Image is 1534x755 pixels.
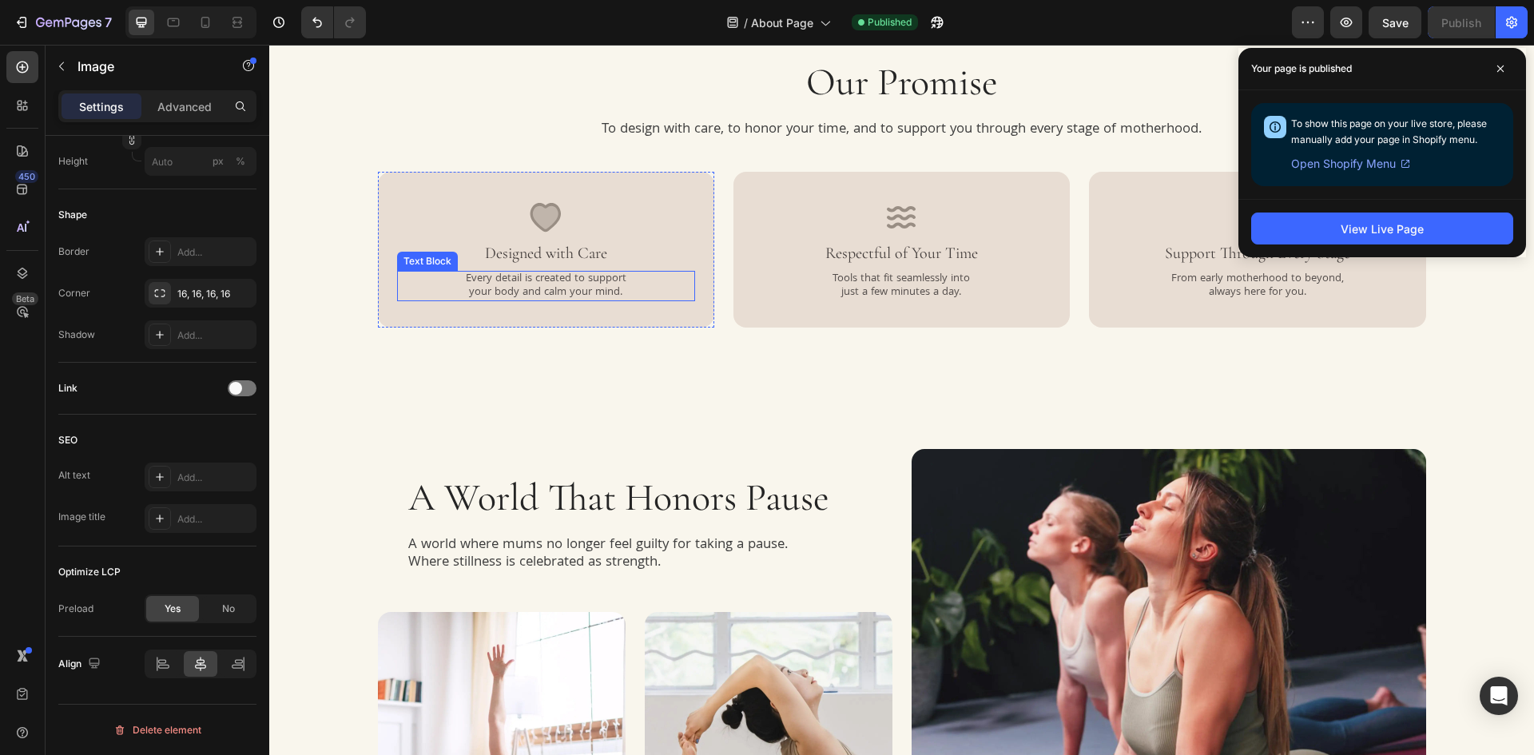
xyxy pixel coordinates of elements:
button: Publish [1428,6,1495,38]
div: Corner [58,286,90,300]
div: Delete element [113,721,201,740]
div: Shape [58,208,87,222]
p: From early motherhood to beyond, always here for you. [898,228,1079,255]
span: To show this page on your live store, please manually add your page in Shopify menu. [1291,117,1487,145]
label: Height [58,154,88,169]
h3: Support Through Every Stage [839,197,1137,220]
p: Settings [79,98,124,115]
p: Tools that fit seamlessly into just a few minutes a day. [556,228,709,255]
p: A world where mums no longer feel guilty for taking a pause. [139,492,535,510]
div: Preload [58,602,93,616]
div: Open Intercom Messenger [1480,677,1518,715]
iframe: Design area [269,45,1534,755]
button: % [209,152,228,171]
p: Image [77,57,213,76]
span: Save [1382,16,1409,30]
div: Add... [177,328,252,343]
p: Where stillness is celebrated as strength. [139,510,535,527]
button: View Live Page [1251,213,1513,244]
button: px [231,152,250,171]
div: Add... [177,512,252,527]
div: SEO [58,433,77,447]
p: Advanced [157,98,212,115]
h2: A World That Honors Pause [137,429,610,479]
div: px [213,154,224,169]
div: Publish [1441,14,1481,31]
div: 450 [15,170,38,183]
div: % [236,154,245,169]
button: 7 [6,6,119,38]
p: 7 [105,13,112,32]
div: Beta [12,292,38,305]
div: Optimize LCP [58,565,121,579]
button: Delete element [58,717,256,743]
div: Align [58,654,104,675]
p: Your page is published [1251,61,1352,77]
span: Yes [165,602,181,616]
div: View Live Page [1341,221,1424,237]
span: / [744,14,748,31]
div: Image title [58,510,105,524]
button: Save [1369,6,1421,38]
input: px% [145,147,256,176]
div: Undo/Redo [301,6,366,38]
div: Add... [177,471,252,485]
span: Published [868,15,912,30]
span: No [222,602,235,616]
div: Alt text [58,468,90,483]
div: Border [58,244,89,259]
span: About Page [751,14,813,31]
div: 16, 16, 16, 16 [177,287,252,301]
div: Shadow [58,328,95,342]
div: Link [58,381,77,395]
div: Add... [177,245,252,260]
span: Open Shopify Menu [1291,154,1396,173]
h3: Respectful of Your Time [483,197,781,220]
